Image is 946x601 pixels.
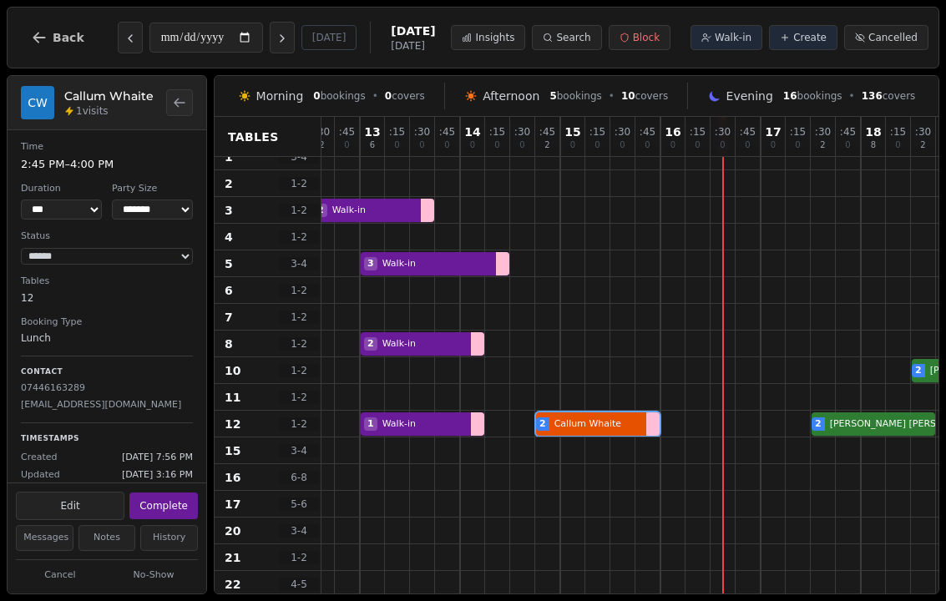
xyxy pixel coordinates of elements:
[564,126,580,138] span: 15
[16,525,73,551] button: Messages
[820,141,825,149] span: 2
[225,229,233,245] span: 4
[895,141,900,149] span: 0
[122,468,193,482] span: [DATE] 3:16 PM
[21,316,193,330] dt: Booking Type
[279,391,319,404] span: 1 - 2
[16,492,124,520] button: Edit
[18,18,98,58] button: Back
[915,127,931,137] span: : 30
[225,255,233,272] span: 5
[690,127,706,137] span: : 15
[225,442,240,459] span: 15
[140,525,198,551] button: History
[615,127,630,137] span: : 30
[815,417,822,432] span: 2
[771,141,776,149] span: 0
[570,141,575,149] span: 0
[379,417,466,432] span: Walk-in
[745,141,750,149] span: 0
[385,89,425,103] span: covers
[21,381,193,396] p: 07446163289
[279,444,319,457] span: 3 - 4
[279,257,319,270] span: 3 - 4
[279,284,319,297] span: 1 - 2
[344,141,349,149] span: 0
[225,175,233,192] span: 2
[16,565,104,586] button: Cancel
[715,31,751,44] span: Walk-in
[279,417,319,431] span: 1 - 2
[844,25,928,50] button: Cancelled
[845,141,850,149] span: 0
[539,417,546,432] span: 2
[840,127,856,137] span: : 45
[389,127,405,137] span: : 15
[715,127,731,137] span: : 30
[225,362,240,379] span: 10
[394,141,399,149] span: 0
[225,202,233,219] span: 3
[279,578,319,591] span: 4 - 5
[483,88,539,104] span: Afternoon
[793,31,827,44] span: Create
[122,451,193,465] span: [DATE] 7:56 PM
[849,89,855,103] span: •
[391,23,435,39] span: [DATE]
[225,389,240,406] span: 11
[279,364,319,377] span: 1 - 2
[129,492,198,519] button: Complete
[21,86,54,119] div: CW
[279,177,319,190] span: 1 - 2
[720,141,725,149] span: 0
[279,471,319,484] span: 6 - 8
[21,275,193,289] dt: Tables
[166,89,193,116] button: Back to bookings list
[21,366,193,378] p: Contact
[414,127,430,137] span: : 30
[364,126,380,138] span: 13
[444,141,449,149] span: 0
[109,565,198,586] button: No-Show
[379,337,466,351] span: Walk-in
[790,127,806,137] span: : 15
[112,182,193,196] dt: Party Size
[21,433,193,445] p: Timestamps
[225,549,240,566] span: 21
[279,337,319,351] span: 1 - 2
[76,104,109,118] span: 1 visits
[544,141,549,149] span: 2
[645,141,650,149] span: 0
[225,523,240,539] span: 20
[313,90,320,102] span: 0
[549,89,601,103] span: bookings
[862,90,883,102] span: 136
[21,230,193,244] dt: Status
[314,127,330,137] span: : 30
[21,331,193,346] dd: Lunch
[740,127,756,137] span: : 45
[726,88,773,104] span: Evening
[868,31,918,44] span: Cancelled
[279,551,319,564] span: 1 - 2
[815,127,831,137] span: : 30
[865,126,881,138] span: 18
[594,141,599,149] span: 0
[118,22,143,53] button: Previous day
[514,127,530,137] span: : 30
[225,309,233,326] span: 7
[519,141,524,149] span: 0
[489,127,505,137] span: : 15
[640,127,655,137] span: : 45
[78,525,136,551] button: Notes
[920,141,925,149] span: 2
[871,141,876,149] span: 8
[313,89,365,103] span: bookings
[862,89,916,103] span: covers
[795,141,800,149] span: 0
[225,336,233,352] span: 8
[279,524,319,538] span: 3 - 4
[620,141,625,149] span: 0
[470,141,475,149] span: 0
[21,398,193,412] p: [EMAIL_ADDRESS][DOMAIN_NAME]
